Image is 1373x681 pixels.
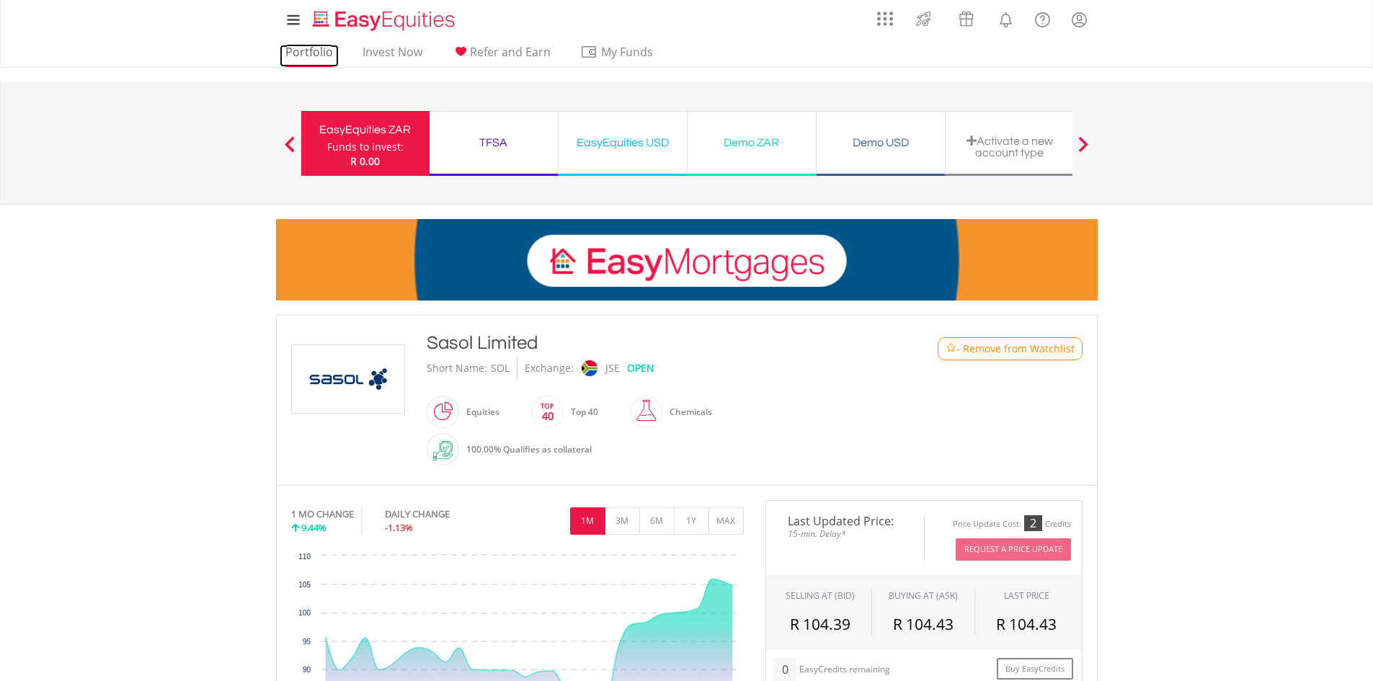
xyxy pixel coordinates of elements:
[605,356,620,380] div: JSE
[1024,515,1042,531] div: 2
[996,614,1057,634] span: R 104.43
[294,345,402,413] img: EQU.ZA.SOL.png
[945,4,987,30] a: Vouchers
[877,11,893,27] img: grid-menu-icon.svg
[291,507,354,521] div: 1 MO CHANGE
[570,507,605,535] button: 1M
[581,360,597,376] img: jse.png
[997,658,1073,680] a: Buy EasyCredits
[605,507,640,535] button: 3M
[298,609,311,617] text: 100
[956,342,1075,356] span: - Remove from Watchlist
[280,45,339,67] a: Portfolio
[627,356,654,380] div: OPEN
[639,507,675,535] button: 6M
[774,658,796,681] div: 0
[298,581,311,589] text: 105
[298,553,311,561] text: 110
[385,521,413,534] span: -1.13%
[525,356,574,380] div: Exchange:
[427,356,487,380] div: Short Name:
[438,133,549,153] div: TFSA
[946,343,956,354] img: Watchlist
[357,45,428,67] a: Invest Now
[987,4,1024,32] a: Notifications
[385,507,498,521] div: DAILY CHANGE
[696,133,807,153] div: Demo ZAR
[433,441,453,460] img: collateral-qualifying-green.svg
[302,666,311,674] text: 90
[301,521,326,534] span: 9.44%
[790,614,850,634] span: R 104.39
[954,135,1065,159] div: Activate a new account type
[777,515,913,527] span: Last Updated Price:
[350,154,380,168] span: R 0.00
[708,507,744,535] button: MAX
[307,4,461,32] a: Home page
[799,664,890,677] div: EasyCredits remaining
[427,330,879,356] div: Sasol Limited
[893,614,954,634] span: R 104.43
[674,507,709,535] button: 1Y
[567,133,678,153] div: EasyEquities USD
[327,140,404,154] div: Funds to invest:
[446,45,556,67] a: Refer and Earn
[491,356,510,380] div: SOL
[466,443,592,455] span: 100.00% Qualifies as collateral
[938,337,1083,360] button: Watchlist - Remove from Watchlist
[956,538,1071,561] button: Request A Price Update
[889,589,958,602] span: BUYING AT (ASK)
[912,7,936,30] img: thrive-v2.svg
[662,395,712,429] div: Chemicals
[1004,589,1049,602] div: LAST PRICE
[470,44,551,60] span: Refer and Earn
[459,395,499,429] div: Equities
[786,589,855,602] div: SELLING AT (BID)
[954,7,978,30] img: vouchers-v2.svg
[777,527,913,540] span: 15-min. Delay*
[953,519,1021,530] div: Price Update Cost:
[1024,4,1061,32] a: FAQ's and Support
[276,219,1098,301] img: EasyMortage Promotion Banner
[580,43,675,61] span: My Funds
[1061,4,1098,35] a: My Profile
[868,4,902,27] a: AppsGrid
[825,133,936,153] div: Demo USD
[1045,519,1071,530] div: Credits
[302,638,311,646] text: 95
[564,395,598,429] div: Top 40
[310,9,461,32] img: EasyEquities_Logo.png
[310,120,421,140] div: EasyEquities ZAR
